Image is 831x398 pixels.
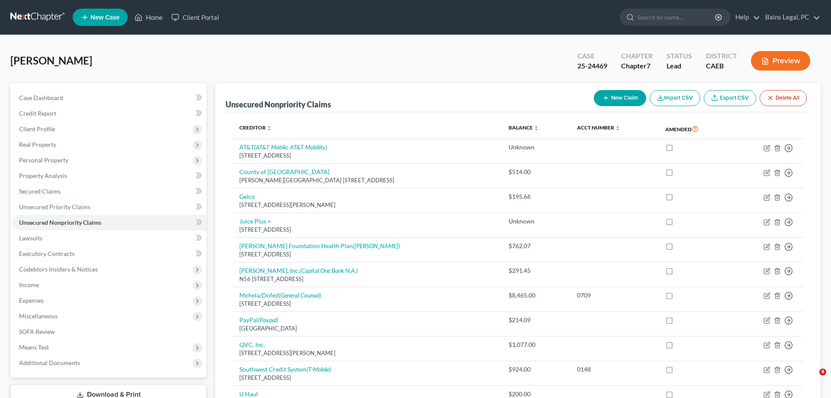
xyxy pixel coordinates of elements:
[239,267,358,274] a: [PERSON_NAME], Inc.(Capital One Bank N.A.)
[239,275,495,283] div: N56 [STREET_ADDRESS]
[239,242,400,249] a: [PERSON_NAME] Foundation Health Plan([PERSON_NAME])
[239,316,278,324] a: PayPal(Paypal)
[509,192,563,201] div: $195.66
[650,90,700,106] button: Import CSV
[615,126,620,131] i: unfold_more
[577,61,607,71] div: 25-24469
[239,341,265,348] a: QVC, Inc.
[19,328,55,335] span: SOFA Review
[509,242,563,250] div: $762.07
[509,316,563,324] div: $214.09
[594,90,646,106] button: New Claim
[19,110,56,117] span: Credit Report
[19,219,101,226] span: Unsecured Nonpriority Claims
[239,300,495,308] div: [STREET_ADDRESS]
[19,156,68,164] span: Personal Property
[239,324,495,333] div: [GEOGRAPHIC_DATA]
[647,61,651,70] span: 7
[509,340,563,349] div: $1,077.00
[258,316,278,324] i: (Paypal)
[577,365,651,374] div: 0148
[12,106,206,121] a: Credit Report
[19,312,58,320] span: Miscellaneous
[509,291,563,300] div: $8,465.00
[751,51,810,71] button: Preview
[760,90,807,106] button: Delete All
[12,199,206,215] a: Unsecured Priority Claims
[12,168,206,184] a: Property Analysis
[19,265,98,273] span: Codebtors Insiders & Notices
[239,124,272,131] a: Creditor unfold_more
[577,291,651,300] div: 0709
[19,188,61,195] span: Secured Claims
[306,366,331,373] i: (T-Mobile)
[658,119,731,139] th: Amended
[12,246,206,262] a: Executory Contracts
[130,10,167,25] a: Home
[254,143,327,151] i: (AT&T Mobile, AT&T Mobility)
[10,54,92,67] span: [PERSON_NAME]
[239,201,495,209] div: [STREET_ADDRESS][PERSON_NAME]
[353,242,400,249] i: ([PERSON_NAME])
[225,99,331,110] div: Unsecured Nonpriority Claims
[19,297,44,304] span: Expenses
[167,10,223,25] a: Client Portal
[300,267,358,274] i: (Capital One Bank N.A.)
[12,215,206,230] a: Unsecured Nonpriority Claims
[509,124,539,131] a: Balance unfold_more
[509,168,563,176] div: $514.00
[239,374,495,382] div: [STREET_ADDRESS]
[819,369,826,375] span: 4
[239,291,321,299] a: Mohela/Dofed(General Counsel)
[706,61,737,71] div: CAEB
[19,203,90,210] span: Unsecured Priority Claims
[19,141,56,148] span: Real Property
[239,250,495,259] div: [STREET_ADDRESS]
[12,90,206,106] a: Case Dashboard
[706,51,737,61] div: District
[19,172,67,179] span: Property Analysis
[621,61,653,71] div: Chapter
[267,126,272,131] i: unfold_more
[509,266,563,275] div: $291.45
[239,193,255,200] a: Geico
[802,369,822,389] iframe: Intercom live chat
[12,324,206,340] a: SOFA Review
[577,124,620,131] a: Acct Number unfold_more
[19,250,74,257] span: Executory Contracts
[19,125,55,133] span: Client Profile
[19,94,63,101] span: Case Dashboard
[239,349,495,357] div: [STREET_ADDRESS][PERSON_NAME]
[239,143,327,151] a: AT&T(AT&T Mobile, AT&T Mobility)
[577,51,607,61] div: Case
[637,9,716,25] input: Search by name...
[19,234,42,242] span: Lawsuits
[12,184,206,199] a: Secured Claims
[19,343,49,351] span: Means Test
[621,51,653,61] div: Chapter
[667,61,692,71] div: Lead
[239,226,495,234] div: [STREET_ADDRESS]
[12,230,206,246] a: Lawsuits
[239,152,495,160] div: [STREET_ADDRESS]
[239,390,258,398] a: U Haul
[761,10,820,25] a: Bains Legal, PC
[731,10,760,25] a: Help
[90,14,119,21] span: New Case
[704,90,756,106] a: Export CSV
[19,281,39,288] span: Income
[509,143,563,152] div: Unknown
[509,217,563,226] div: Unknown
[239,217,271,225] a: Juice Plus +
[239,366,331,373] a: Southwest Credit System(T-Mobile)
[239,168,329,175] a: County of [GEOGRAPHIC_DATA]
[509,365,563,374] div: $924.00
[534,126,539,131] i: unfold_more
[667,51,692,61] div: Status
[19,359,80,366] span: Additional Documents
[279,291,321,299] i: (General Counsel)
[239,176,495,184] div: [PERSON_NAME][GEOGRAPHIC_DATA] [STREET_ADDRESS]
